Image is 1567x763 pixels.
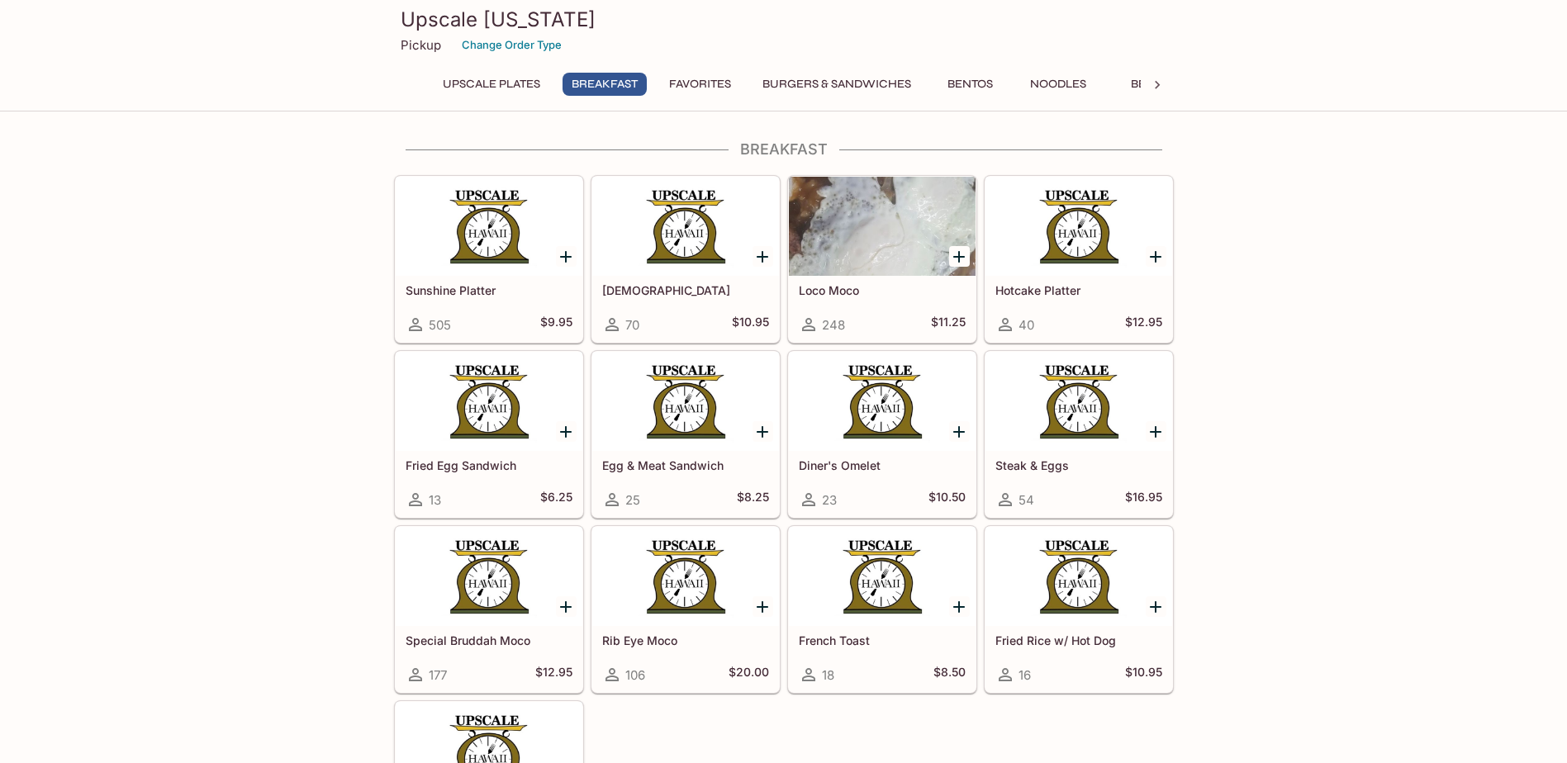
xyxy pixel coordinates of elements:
span: 106 [625,667,645,683]
h5: $8.25 [737,490,769,509]
button: Noodles [1021,73,1095,96]
button: Change Order Type [454,32,569,58]
span: 13 [429,492,441,508]
h5: $20.00 [729,665,769,685]
button: Add Steak & Eggs [1146,421,1166,442]
span: 70 [625,317,639,333]
h5: $8.50 [933,665,966,685]
button: Add Homanado Longanisa [753,246,773,267]
h5: Rib Eye Moco [602,633,769,647]
h4: Breakfast [394,140,1174,159]
h5: Fried Rice w/ Hot Dog [995,633,1162,647]
h5: Steak & Eggs [995,458,1162,472]
h5: Sunshine Platter [406,283,572,297]
div: Diner's Omelet [789,352,976,451]
p: Pickup [401,37,441,53]
span: 18 [822,667,834,683]
div: Homanado Longanisa [592,177,779,276]
h5: $16.95 [1125,490,1162,509]
button: Burgers & Sandwiches [753,73,920,96]
span: 25 [625,492,640,508]
span: 505 [429,317,451,333]
span: 40 [1019,317,1034,333]
h5: French Toast [799,633,966,647]
a: Sunshine Platter505$9.95 [395,176,583,343]
button: Add Diner's Omelet [949,421,970,442]
button: Add Special Bruddah Moco [556,596,577,617]
div: Sunshine Platter [396,177,582,276]
h5: $10.50 [928,490,966,509]
div: Hotcake Platter [985,177,1172,276]
h5: $10.95 [732,315,769,334]
h5: Loco Moco [799,283,966,297]
h5: $12.95 [1125,315,1162,334]
a: Egg & Meat Sandwich25$8.25 [591,351,780,518]
span: 23 [822,492,837,508]
button: UPSCALE Plates [434,73,549,96]
button: Add French Toast [949,596,970,617]
div: Loco Moco [789,177,976,276]
div: Rib Eye Moco [592,527,779,626]
h3: Upscale [US_STATE] [401,7,1167,32]
div: French Toast [789,527,976,626]
div: Fried Rice w/ Hot Dog [985,527,1172,626]
h5: Fried Egg Sandwich [406,458,572,472]
h5: Diner's Omelet [799,458,966,472]
button: Add Hotcake Platter [1146,246,1166,267]
a: Fried Egg Sandwich13$6.25 [395,351,583,518]
a: Loco Moco248$11.25 [788,176,976,343]
button: Add Egg & Meat Sandwich [753,421,773,442]
h5: Egg & Meat Sandwich [602,458,769,472]
button: Beef [1109,73,1183,96]
span: 16 [1019,667,1031,683]
h5: $11.25 [931,315,966,334]
h5: Hotcake Platter [995,283,1162,297]
div: Special Bruddah Moco [396,527,582,626]
button: Add Fried Egg Sandwich [556,421,577,442]
a: Diner's Omelet23$10.50 [788,351,976,518]
span: 248 [822,317,845,333]
button: Favorites [660,73,740,96]
div: Fried Egg Sandwich [396,352,582,451]
a: Rib Eye Moco106$20.00 [591,526,780,693]
a: Steak & Eggs54$16.95 [985,351,1173,518]
h5: $6.25 [540,490,572,509]
a: Fried Rice w/ Hot Dog16$10.95 [985,526,1173,693]
span: 177 [429,667,447,683]
div: Steak & Eggs [985,352,1172,451]
a: [DEMOGRAPHIC_DATA]70$10.95 [591,176,780,343]
button: Add Loco Moco [949,246,970,267]
span: 54 [1019,492,1034,508]
h5: $10.95 [1125,665,1162,685]
button: Add Fried Rice w/ Hot Dog [1146,596,1166,617]
h5: $12.95 [535,665,572,685]
a: Hotcake Platter40$12.95 [985,176,1173,343]
h5: [DEMOGRAPHIC_DATA] [602,283,769,297]
button: Add Rib Eye Moco [753,596,773,617]
button: Bentos [933,73,1008,96]
h5: $9.95 [540,315,572,334]
div: Egg & Meat Sandwich [592,352,779,451]
button: Breakfast [563,73,647,96]
a: French Toast18$8.50 [788,526,976,693]
h5: Special Bruddah Moco [406,633,572,647]
a: Special Bruddah Moco177$12.95 [395,526,583,693]
button: Add Sunshine Platter [556,246,577,267]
